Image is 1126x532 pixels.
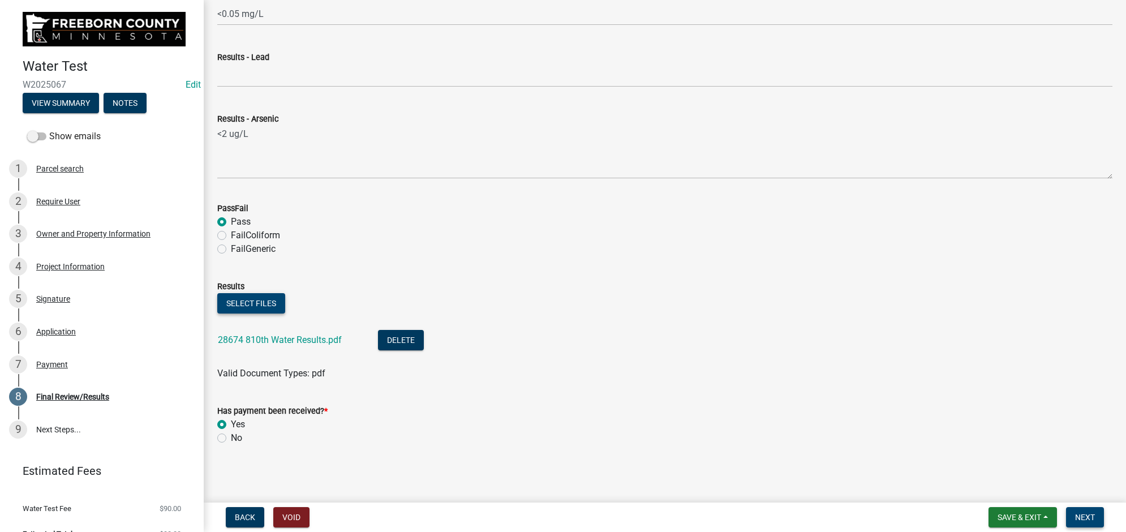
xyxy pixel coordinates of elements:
[378,336,424,346] wm-modal-confirm: Delete Document
[231,431,242,445] label: No
[36,165,84,173] div: Parcel search
[378,330,424,350] button: Delete
[9,258,27,276] div: 4
[9,460,186,482] a: Estimated Fees
[9,192,27,211] div: 2
[23,58,195,75] h4: Water Test
[160,505,181,512] span: $90.00
[36,328,76,336] div: Application
[36,393,109,401] div: Final Review/Results
[36,230,151,238] div: Owner and Property Information
[186,79,201,90] wm-modal-confirm: Edit Application Number
[273,507,310,527] button: Void
[9,421,27,439] div: 9
[217,115,279,123] label: Results - Arsenic
[36,361,68,368] div: Payment
[36,263,105,271] div: Project Information
[231,215,251,229] label: Pass
[231,229,280,242] label: FailColiform
[231,242,276,256] label: FailGeneric
[1066,507,1104,527] button: Next
[217,54,269,62] label: Results - Lead
[226,507,264,527] button: Back
[36,295,70,303] div: Signature
[23,12,186,46] img: Freeborn County, Minnesota
[217,407,328,415] label: Has payment been received?
[36,198,80,205] div: Require User
[9,225,27,243] div: 3
[231,418,245,431] label: Yes
[9,323,27,341] div: 6
[989,507,1057,527] button: Save & Exit
[217,283,244,291] label: Results
[235,513,255,522] span: Back
[104,99,147,108] wm-modal-confirm: Notes
[218,334,342,345] a: 28674 810th Water Results.pdf
[23,79,181,90] span: W2025067
[9,355,27,374] div: 7
[998,513,1041,522] span: Save & Exit
[217,368,325,379] span: Valid Document Types: pdf
[186,79,201,90] a: Edit
[9,290,27,308] div: 5
[23,99,99,108] wm-modal-confirm: Summary
[9,160,27,178] div: 1
[9,388,27,406] div: 8
[23,505,71,512] span: Water Test Fee
[217,205,248,213] label: PassFail
[23,93,99,113] button: View Summary
[104,93,147,113] button: Notes
[1075,513,1095,522] span: Next
[217,293,285,314] button: Select files
[27,130,101,143] label: Show emails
